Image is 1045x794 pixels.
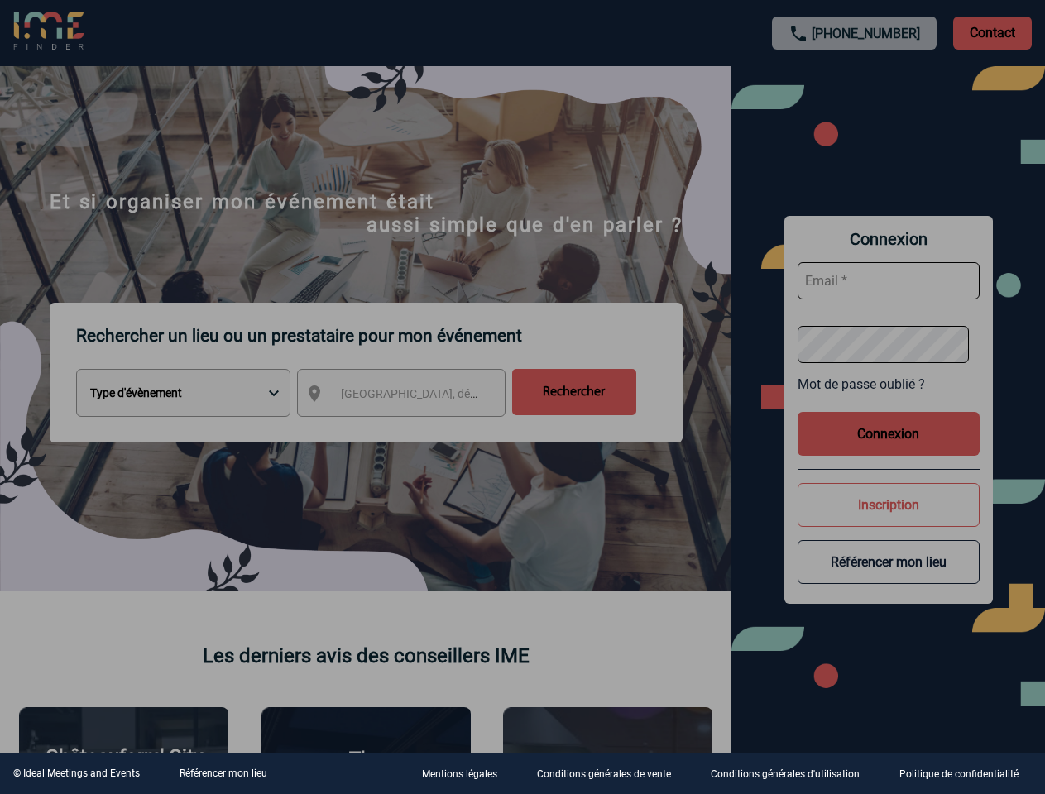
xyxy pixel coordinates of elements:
[180,768,267,779] a: Référencer mon lieu
[422,769,497,781] p: Mentions légales
[524,766,697,782] a: Conditions générales de vente
[886,766,1045,782] a: Politique de confidentialité
[711,769,860,781] p: Conditions générales d'utilisation
[697,766,886,782] a: Conditions générales d'utilisation
[537,769,671,781] p: Conditions générales de vente
[409,766,524,782] a: Mentions légales
[13,768,140,779] div: © Ideal Meetings and Events
[899,769,1019,781] p: Politique de confidentialité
